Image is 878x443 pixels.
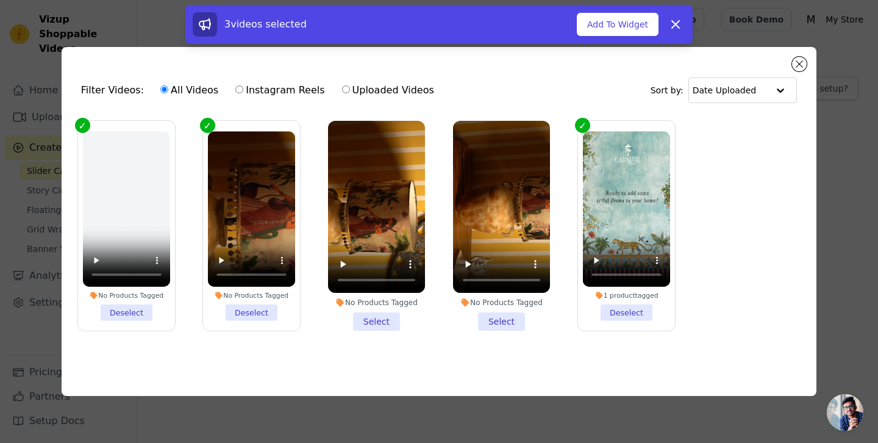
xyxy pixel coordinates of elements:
[208,291,295,300] div: No Products Tagged
[577,13,659,36] button: Add To Widget
[160,82,219,98] label: All Videos
[224,18,307,30] span: 3 videos selected
[453,298,550,308] div: No Products Tagged
[583,291,670,300] div: 1 product tagged
[341,82,435,98] label: Uploaded Videos
[235,82,325,98] label: Instagram Reels
[651,77,798,103] div: Sort by:
[328,298,425,308] div: No Products Tagged
[792,57,807,71] button: Close modal
[81,76,441,104] div: Filter Videos:
[827,394,863,431] div: Open chat
[83,291,170,300] div: No Products Tagged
